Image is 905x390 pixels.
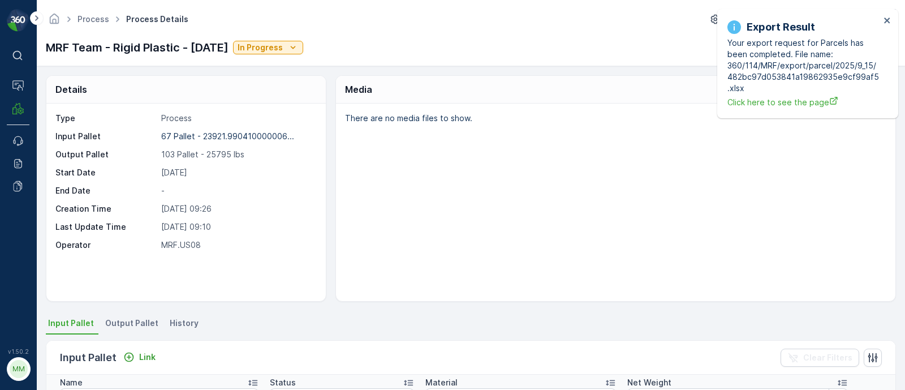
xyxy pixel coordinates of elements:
[161,131,294,141] p: 67 Pallet - 23921.990410000006...
[884,16,891,27] button: close
[105,318,158,329] span: Output Pallet
[161,167,313,178] p: [DATE]
[233,41,303,54] button: In Progress
[803,352,852,363] p: Clear Filters
[48,17,61,27] a: Homepage
[77,14,109,24] a: Process
[270,377,296,388] p: Status
[161,221,313,233] p: [DATE] 09:10
[124,14,191,25] span: Process Details
[55,239,157,251] p: Operator
[46,39,229,56] p: MRF Team - Rigid Plastic - [DATE]
[10,360,28,378] div: MM
[55,185,157,196] p: End Date
[727,37,880,94] p: Your export request for Parcels has been completed. File name: 360/114/MRF/export/parcel/2025/9_1...
[119,350,160,364] button: Link
[55,113,157,124] p: Type
[170,318,199,329] span: History
[139,352,156,363] p: Link
[7,9,29,32] img: logo
[161,239,313,251] p: MRF.US08
[60,377,83,388] p: Name
[48,318,94,329] span: Input Pallet
[7,348,29,355] span: v 1.50.2
[627,377,671,388] p: Net Weight
[747,19,815,35] p: Export Result
[55,221,157,233] p: Last Update Time
[781,349,859,367] button: Clear Filters
[161,185,313,196] p: -
[345,83,372,96] p: Media
[727,96,880,108] a: Click here to see the page
[345,113,884,124] p: There are no media files to show.
[55,149,157,160] p: Output Pallet
[55,83,87,96] p: Details
[60,350,117,366] p: Input Pallet
[238,42,283,53] p: In Progress
[161,203,313,215] p: [DATE] 09:26
[425,377,458,388] p: Material
[161,149,313,160] p: 103 Pallet - 25795 lbs
[55,167,157,178] p: Start Date
[55,203,157,215] p: Creation Time
[161,113,313,124] p: Process
[7,357,29,381] button: MM
[55,131,157,142] p: Input Pallet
